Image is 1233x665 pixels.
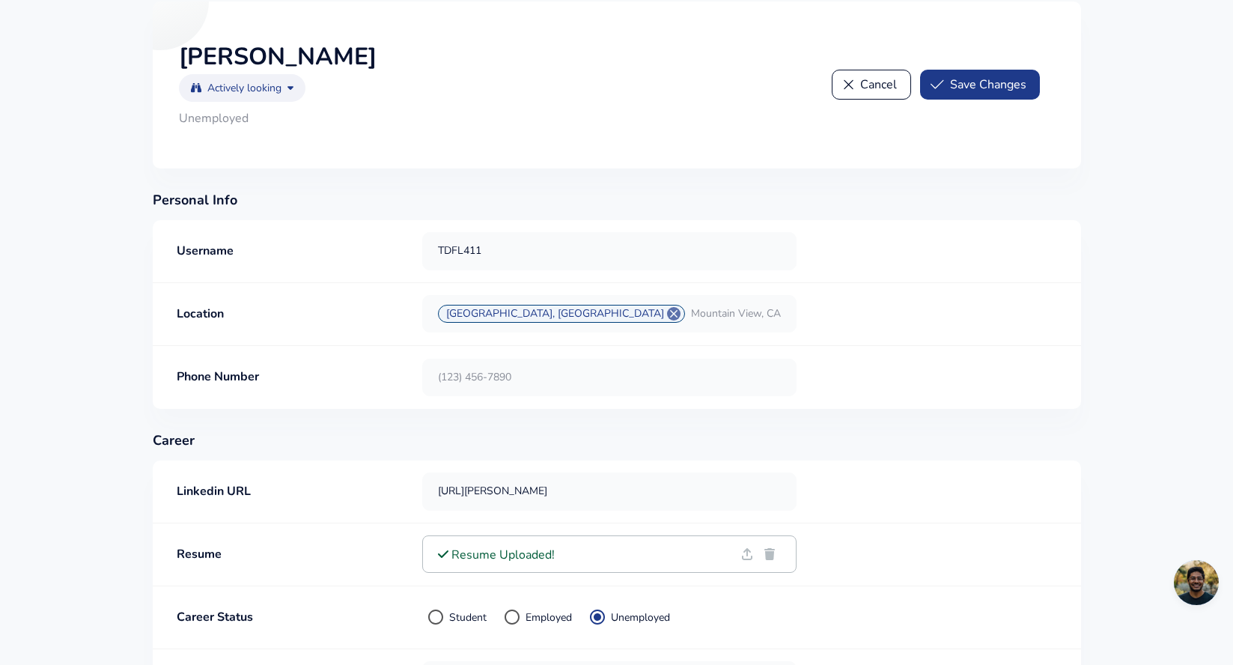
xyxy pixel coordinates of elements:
[423,473,796,510] input: https://www.linkedin.com/in/jin-yung-choi/
[920,70,1040,100] button: Save Changes
[423,359,796,396] input: (123) 456-7890
[153,433,1081,449] h3: Career
[179,43,377,70] h2: [PERSON_NAME]
[177,546,222,563] div: Resume
[179,109,377,127] p: Unemployed
[153,192,1081,208] h3: Personal Info
[177,483,251,500] div: Linkedin URL
[177,243,234,260] div: Username
[177,368,259,386] div: Phone Number
[207,80,281,96] p: Actively looking
[449,610,487,625] span: Student
[611,610,670,625] span: Unemployed
[438,305,685,323] div: [GEOGRAPHIC_DATA], [GEOGRAPHIC_DATA]
[177,306,224,323] div: Location
[526,610,572,625] span: Employed
[451,548,736,560] span: Resume Uploaded!
[832,70,911,100] button: Cancel
[177,609,253,626] div: Career Status
[439,306,672,321] span: [GEOGRAPHIC_DATA], [GEOGRAPHIC_DATA]
[1174,560,1219,605] div: Open chat
[691,308,781,321] input: Mountain View, CA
